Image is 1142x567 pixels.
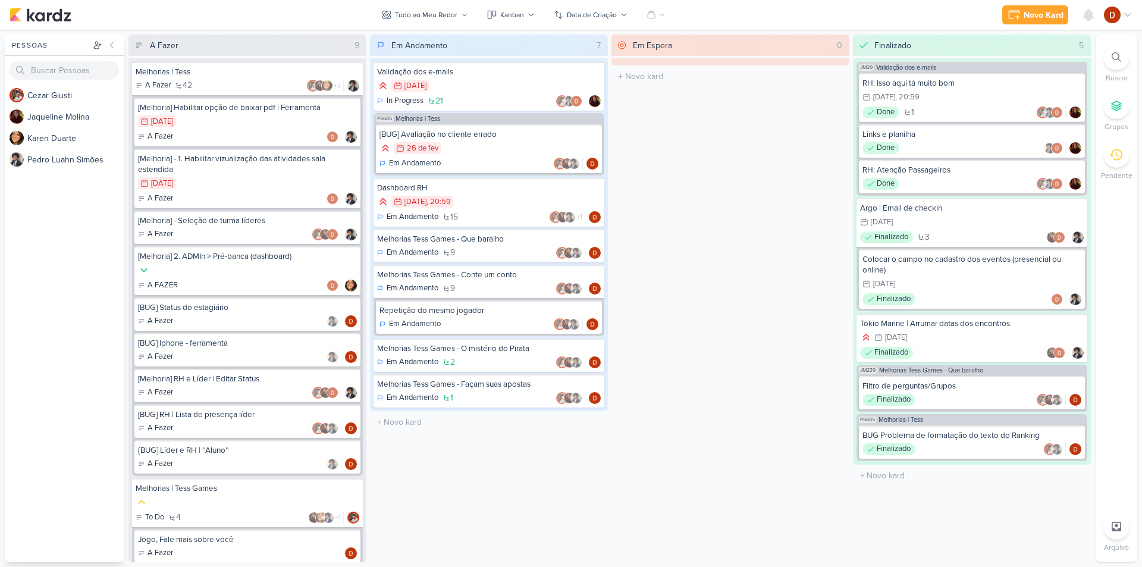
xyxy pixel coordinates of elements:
img: Pedro Luahn Simões [1051,443,1063,455]
div: Prioridade Alta [860,331,872,343]
img: kardz.app [10,8,71,22]
img: Pedro Luahn Simões [10,152,24,167]
span: JM239 [859,367,877,374]
div: Em Espera [633,39,672,52]
img: Davi Elias Teixeira [1051,106,1063,118]
img: Cezar Giusti [550,211,561,223]
img: Jaqueline Molina [1046,231,1058,243]
img: Jaqueline Molina [563,283,575,295]
div: Responsável: Karen Duarte [345,280,357,292]
div: Colaboradores: Cezar Giusti, Jaqueline Molina, Davi Elias Teixeira [312,228,341,240]
div: Prioridade Alta [377,196,389,208]
img: Karen Duarte [10,131,24,145]
p: A Fazer [148,422,173,434]
div: Dashboard RH [377,183,601,193]
img: Pedro Luahn Simões [327,458,338,470]
img: Pedro Luahn Simões [327,422,338,434]
p: A Fazer [145,80,171,92]
div: Responsável: Davi Elias Teixeira [589,247,601,259]
span: JM29 [859,64,874,71]
div: A Fazer [138,228,173,240]
div: Responsável: Jaqueline Molina [1069,142,1081,154]
div: Colaboradores: Cezar Giusti, Jaqueline Molina, Davi Elias Teixeira [312,387,341,399]
span: 15 [450,213,458,221]
div: Colaboradores: Jaqueline Molina, Davi Elias Teixeira [1046,231,1068,243]
p: Em Andamento [387,392,438,404]
img: Davi Elias Teixeira [586,318,598,330]
div: Colaboradores: Cezar Giusti, Jaqueline Molina, Karen Duarte, Pedro Luahn Simões, Davi Elias Teixeira [307,80,344,92]
div: Responsável: Pedro Luahn Simões [345,387,357,399]
img: Pedro Luahn Simões [564,211,576,223]
img: Pedro Luahn Simões [568,158,580,170]
p: A Fazer [148,387,173,399]
div: Novo Kard [1024,9,1063,21]
div: Em Andamento [377,283,438,295]
p: Finalizado [874,347,908,359]
div: [BUG] RH | Lista de presença líder [138,409,357,420]
input: + Novo kard [614,68,847,85]
img: Davi Elias Teixeira [1069,394,1081,406]
div: Tokio Marine | Arrumar datas dos encontros [860,318,1084,329]
div: , 20:59 [895,93,920,101]
span: Melhorias | Tess [879,416,923,423]
img: Davi Elias Teixeira [589,211,601,223]
img: Cezar Giusti [556,95,568,107]
img: Davi Elias Teixeira [327,387,338,399]
img: Karen Duarte [321,80,333,92]
img: Pedro Luahn Simões [570,247,582,259]
img: Cezar Giusti [554,158,566,170]
p: A Fazer [148,131,173,143]
img: Pedro Luahn Simões [345,131,357,143]
img: Pedro Luahn Simões [570,392,582,404]
img: Cezar Giusti [347,512,359,524]
p: Em Andamento [389,158,441,170]
img: Cezar Giusti [1037,106,1049,118]
div: [BUG] Iphone - ferramenta [138,338,357,349]
img: Cezar Giusti [556,283,568,295]
img: Pedro Luahn Simões [327,351,338,363]
img: Jaqueline Molina [314,80,326,92]
img: Davi Elias Teixeira [1053,347,1065,359]
p: Em Andamento [387,211,438,223]
img: Cezar Giusti [556,247,568,259]
span: 42 [183,82,192,90]
div: Responsável: Davi Elias Teixeira [345,547,357,559]
img: Davi Elias Teixeira [1051,142,1063,154]
img: Jaqueline Molina [1069,106,1081,118]
span: 9 [450,249,455,257]
div: A Fazer [138,131,173,143]
span: 2 [450,358,455,366]
img: Davi Elias Teixeira [586,158,598,170]
div: P e d r o L u a h n S i m õ e s [27,154,124,166]
div: A Fazer [138,387,173,399]
img: Cezar Giusti [556,392,568,404]
div: {BUG] Líder e RH | ''Aluno'' [138,445,357,456]
img: Cezar Giusti [312,422,324,434]
div: Responsável: Davi Elias Teixeira [586,158,598,170]
p: Pendente [1101,170,1132,181]
span: +1 [334,513,341,522]
div: Argo | Email de checkin [860,203,1084,214]
div: Responsável: Cezar Giusti [347,512,359,524]
div: Colaboradores: Davi Elias Teixeira [327,131,341,143]
div: Colaboradores: Jaqueline Molina, Karen Duarte, Pedro Luahn Simões, Davi Elias Teixeira [308,512,344,524]
img: Jaqueline Molina [1044,394,1056,406]
div: Responsável: Davi Elias Teixeira [586,318,598,330]
p: To Do [145,512,164,524]
img: Davi Elias Teixeira [345,315,357,327]
img: Pedro Luahn Simões [1069,293,1081,305]
img: Cezar Giusti [10,88,24,102]
div: Colaboradores: Pedro Luahn Simões [327,458,341,470]
span: 9 [450,284,455,293]
img: Davi Elias Teixeira [345,351,357,363]
div: Filtro de perguntas/Grupos [862,381,1081,391]
div: Colaboradores: Cezar Giusti, Jaqueline Molina, Pedro Luahn Simões [556,247,585,259]
div: Finalizado [860,231,913,243]
div: Validação dos e-mails [377,67,601,77]
img: Davi Elias Teixeira [345,547,357,559]
img: Davi Elias Teixeira [1053,231,1065,243]
div: [DATE] [151,118,173,126]
span: 1 [450,394,453,402]
div: Repetição do mesmo jogador [379,305,598,316]
img: Pedro Luahn Simões [1044,142,1056,154]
